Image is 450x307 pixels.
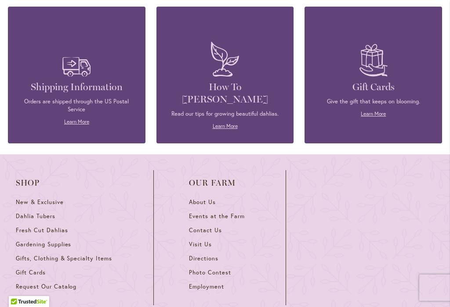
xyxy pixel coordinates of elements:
[16,227,68,234] span: Fresh Cut Dahlias
[189,227,222,234] span: Contact Us
[318,98,429,106] p: Give the gift that keeps on blooming.
[189,212,244,220] span: Events at the Farm
[16,269,46,276] span: Gift Cards
[64,118,89,125] a: Learn More
[16,179,118,187] span: Shop
[16,212,55,220] span: Dahlia Tubers
[189,269,231,276] span: Photo Contest
[21,81,132,93] h4: Shipping Information
[189,255,218,262] span: Directions
[21,98,132,113] p: Orders are shipped through the US Postal Service
[189,241,212,248] span: Visit Us
[318,81,429,93] h4: Gift Cards
[189,198,216,206] span: About Us
[361,110,386,117] a: Learn More
[16,198,64,206] span: New & Exclusive
[16,255,112,262] span: Gifts, Clothing & Specialty Items
[170,110,281,118] p: Read our tips for growing beautiful dahlias.
[213,123,238,129] a: Learn More
[170,81,281,106] h4: How To [PERSON_NAME]
[189,179,250,187] span: Our Farm
[16,241,71,248] span: Gardening Supplies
